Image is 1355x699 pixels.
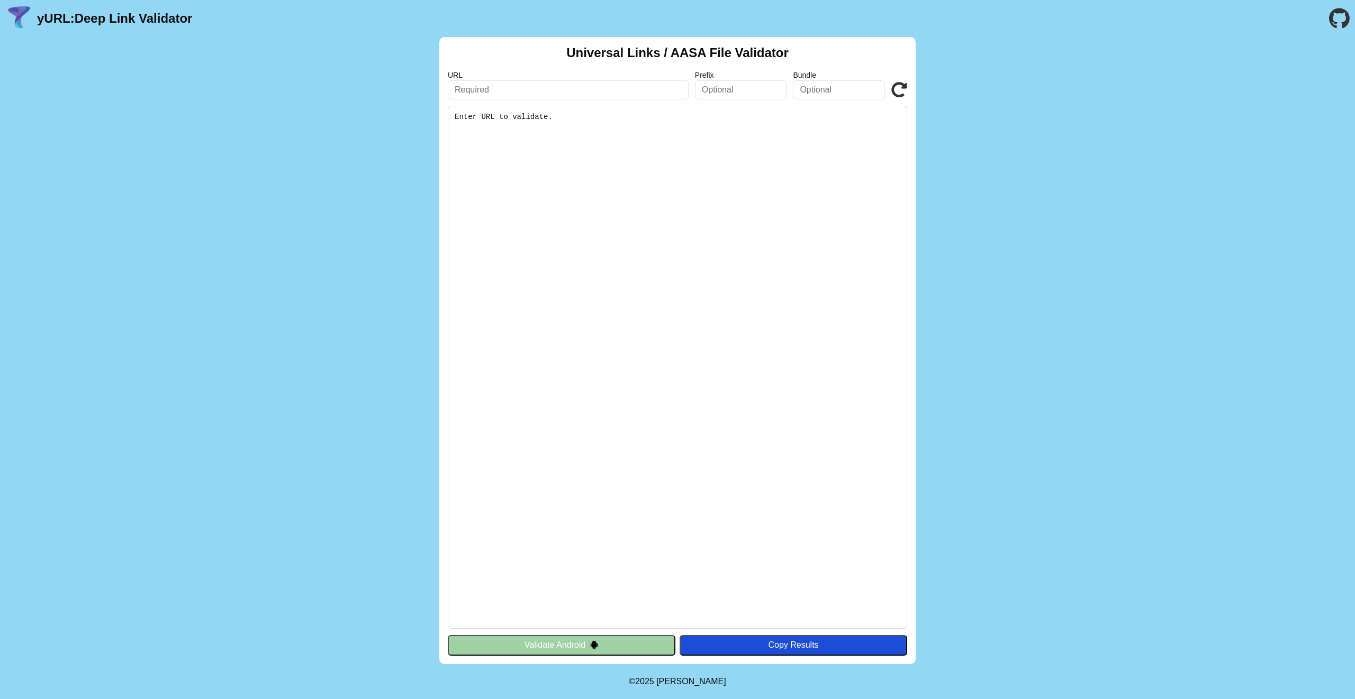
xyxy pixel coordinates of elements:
[37,11,192,26] a: yURL:Deep Link Validator
[590,640,599,649] img: droidIcon.svg
[635,677,654,686] span: 2025
[448,635,675,655] button: Validate Android
[5,5,33,32] img: yURL Logo
[695,80,787,99] input: Optional
[448,80,689,99] input: Required
[793,80,885,99] input: Optional
[629,664,726,699] footer: ©
[448,106,907,629] pre: Enter URL to validate.
[656,677,726,686] a: Michael Ibragimchayev's Personal Site
[685,640,902,650] div: Copy Results
[793,71,885,79] label: Bundle
[680,635,907,655] button: Copy Results
[695,71,787,79] label: Prefix
[566,45,789,60] h2: Universal Links / AASA File Validator
[448,71,689,79] label: URL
